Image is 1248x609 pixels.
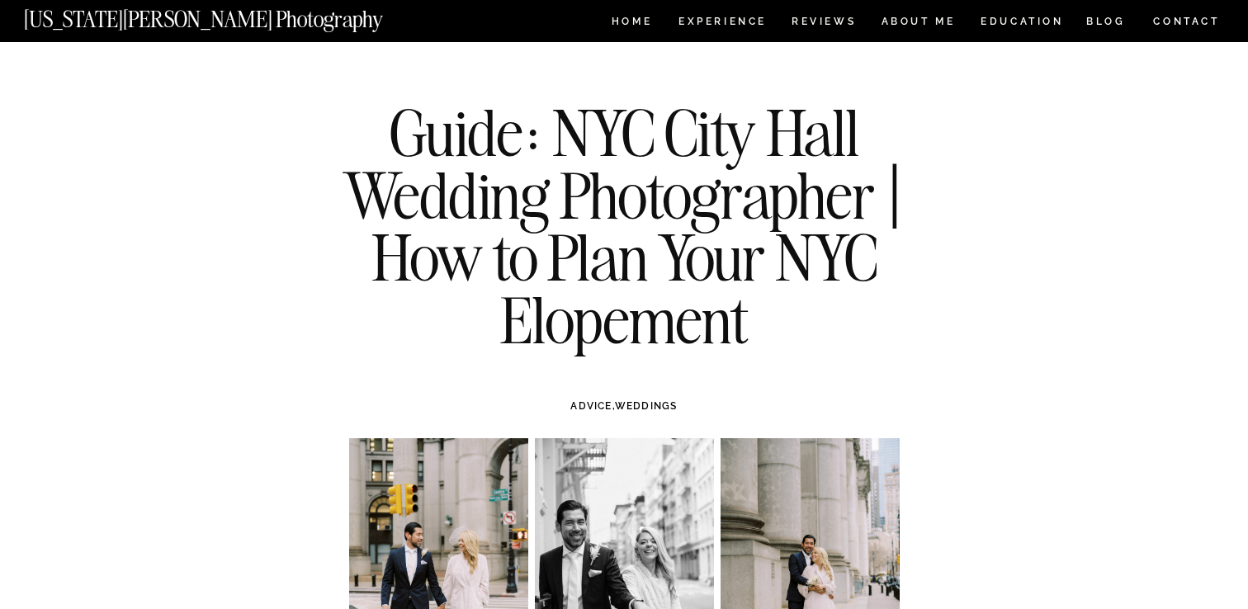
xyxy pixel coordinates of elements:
h1: Guide: NYC City Hall Wedding Photographer | How to Plan Your NYC Elopement [324,101,924,351]
a: ADVICE [570,400,612,412]
a: BLOG [1086,17,1126,31]
a: WEDDINGS [615,400,678,412]
a: [US_STATE][PERSON_NAME] Photography [24,8,438,22]
a: EDUCATION [979,17,1066,31]
a: CONTACT [1152,12,1221,31]
a: Experience [678,17,765,31]
a: HOME [608,17,655,31]
h3: , [384,399,864,413]
a: REVIEWS [792,17,853,31]
a: ABOUT ME [881,17,956,31]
